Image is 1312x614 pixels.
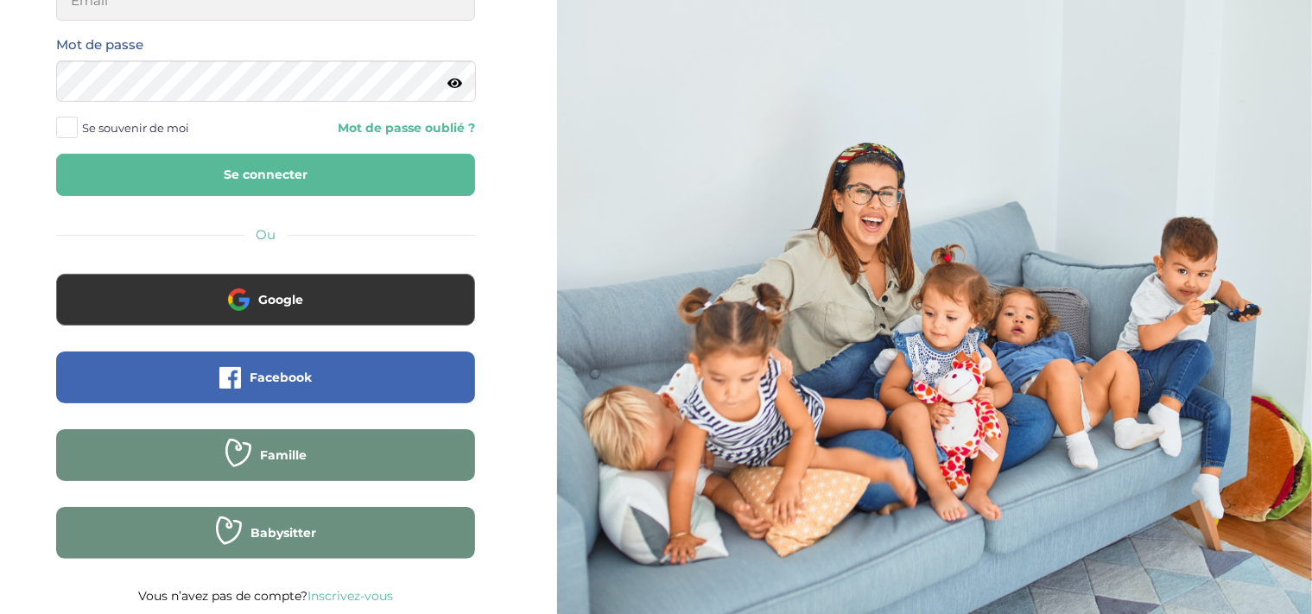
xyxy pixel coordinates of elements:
[56,459,475,475] a: Famille
[56,585,475,607] p: Vous n’avez pas de compte?
[56,303,475,320] a: Google
[250,369,312,386] span: Facebook
[219,367,241,389] img: facebook.png
[82,117,189,139] span: Se souvenir de moi
[56,507,475,559] button: Babysitter
[279,120,476,136] a: Mot de passe oublié ?
[56,34,143,56] label: Mot de passe
[258,291,303,308] span: Google
[260,446,307,464] span: Famille
[56,154,475,196] button: Se connecter
[56,536,475,553] a: Babysitter
[256,226,276,243] span: Ou
[56,351,475,403] button: Facebook
[56,381,475,397] a: Facebook
[56,429,475,481] button: Famille
[228,288,250,310] img: google.png
[250,524,316,541] span: Babysitter
[56,274,475,326] button: Google
[307,588,393,604] a: Inscrivez-vous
